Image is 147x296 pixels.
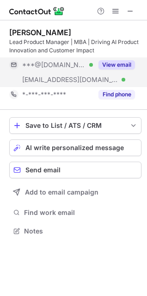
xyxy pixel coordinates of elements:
button: Send email [9,162,141,178]
button: AI write personalized message [9,139,141,156]
button: Find work email [9,206,141,219]
button: save-profile-one-click [9,117,141,134]
div: [PERSON_NAME] [9,28,71,37]
span: AI write personalized message [25,144,124,151]
span: Notes [24,227,138,235]
span: [EMAIL_ADDRESS][DOMAIN_NAME] [22,76,118,84]
button: Reveal Button [98,60,135,69]
span: Find work email [24,208,138,217]
img: ContactOut v5.3.10 [9,6,65,17]
button: Notes [9,225,141,238]
div: Lead Product Manager | MBA | Driving AI Product Innovation and Customer Impact [9,38,141,55]
div: Save to List / ATS / CRM [25,122,125,129]
span: Add to email campaign [25,189,98,196]
span: ***@[DOMAIN_NAME] [22,61,86,69]
span: Send email [25,166,61,174]
button: Reveal Button [98,90,135,99]
button: Add to email campaign [9,184,141,201]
